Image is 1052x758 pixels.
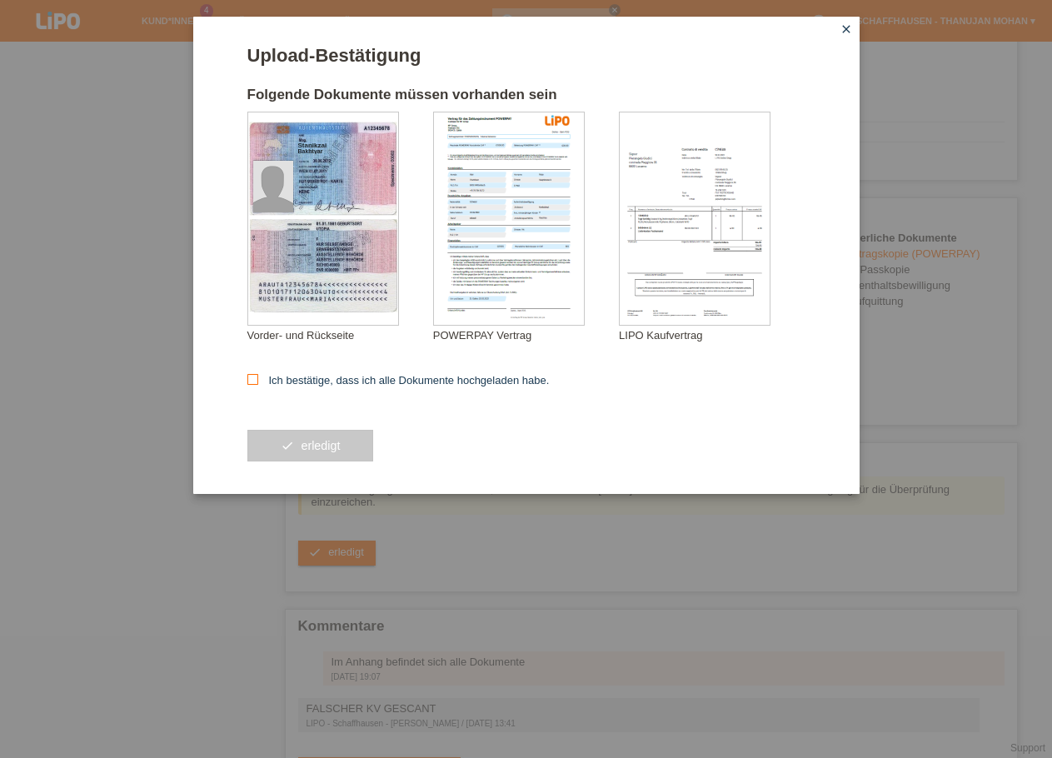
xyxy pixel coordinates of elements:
div: Bakhtyar [298,148,381,154]
a: close [835,21,857,40]
label: Ich bestätige, dass ich alle Dokumente hochgeladen habe. [247,374,550,386]
img: upload_document_confirmation_type_contract_kkg_whitelabel.png [434,112,584,325]
div: Vorder- und Rückseite [247,329,433,342]
h2: Folgende Dokumente müssen vorhanden sein [247,87,805,112]
img: upload_document_confirmation_type_receipt_generic.png [620,112,770,325]
div: POWERPAY Vertrag [433,329,619,342]
img: foreign_id_photo_male.png [253,161,293,212]
i: close [840,22,853,36]
i: check [281,439,294,452]
img: 39073_print.png [545,115,570,126]
div: LIPO Kaufvertrag [619,329,805,342]
h1: Upload-Bestätigung [247,45,805,66]
div: Stanikzai [298,142,381,149]
img: upload_document_confirmation_type_id_foreign_empty.png [248,112,398,325]
button: check erledigt [247,430,374,461]
span: erledigt [301,439,340,452]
